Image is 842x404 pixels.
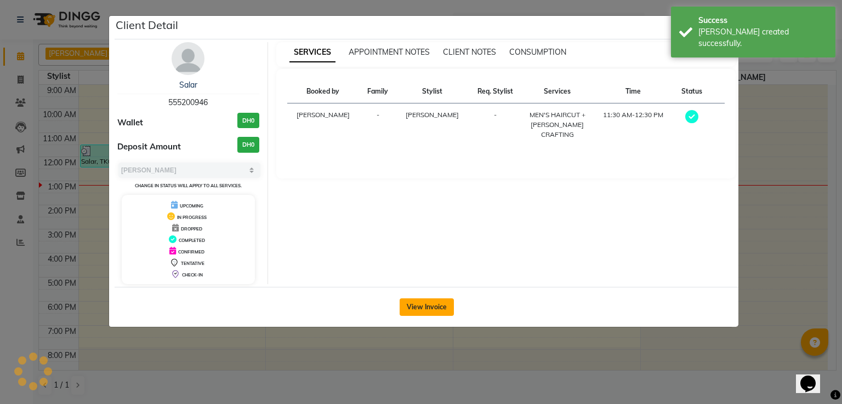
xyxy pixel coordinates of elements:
[522,80,594,103] th: Services
[698,15,827,26] div: Success
[237,113,259,129] h3: DH0
[287,103,360,147] td: [PERSON_NAME]
[593,103,673,147] td: 11:30 AM-12:30 PM
[469,103,522,147] td: -
[528,110,587,140] div: MEN'S HAIRCUT + [PERSON_NAME] CRAFTING
[443,47,496,57] span: CLIENT NOTES
[673,80,710,103] th: Status
[349,47,430,57] span: APPOINTMENT NOTES
[359,103,396,147] td: -
[168,97,208,107] span: 555200946
[396,80,469,103] th: Stylist
[117,141,181,153] span: Deposit Amount
[182,272,203,278] span: CHECK-IN
[172,42,204,75] img: avatar
[509,47,566,57] span: CONSUMPTION
[179,80,197,90] a: Salar
[289,43,335,62] span: SERVICES
[796,360,831,393] iframe: chat widget
[181,261,204,266] span: TENTATIVE
[400,298,454,316] button: View Invoice
[179,238,205,243] span: COMPLETED
[177,215,207,220] span: IN PROGRESS
[237,137,259,153] h3: DH0
[287,80,360,103] th: Booked by
[178,249,204,255] span: CONFIRMED
[469,80,522,103] th: Req. Stylist
[698,26,827,49] div: Bill created successfully.
[593,80,673,103] th: Time
[406,111,459,119] span: [PERSON_NAME]
[181,226,202,232] span: DROPPED
[117,117,143,129] span: Wallet
[180,203,203,209] span: UPCOMING
[135,183,242,188] small: Change in status will apply to all services.
[359,80,396,103] th: Family
[116,17,178,33] h5: Client Detail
